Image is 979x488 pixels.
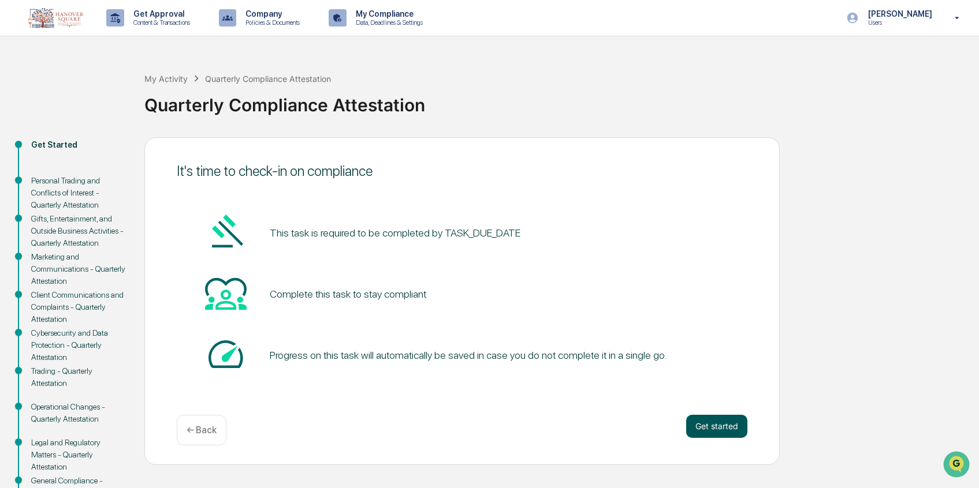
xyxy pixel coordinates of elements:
div: We're available if you need us! [39,100,146,109]
div: Quarterly Compliance Attestation [144,85,973,115]
img: 1746055101610-c473b297-6a78-478c-a979-82029cc54cd1 [12,88,32,109]
p: ← Back [187,425,217,436]
div: Client Communications and Complaints - Quarterly Attestation [31,289,126,325]
p: Users [859,18,938,27]
p: Get Approval [124,9,196,18]
div: 🗄️ [84,147,93,156]
div: Progress on this task will automatically be saved in case you do not complete it in a single go. [270,349,667,361]
div: Cybersecurity and Data Protection - Quarterly Attestation [31,327,126,363]
div: It's time to check-in on compliance [177,163,747,179]
div: Get Started [31,139,126,151]
p: My Compliance [347,9,429,18]
p: Content & Transactions [124,18,196,27]
div: Gifts, Entertainment, and Outside Business Activities - Quarterly Attestation [31,213,126,249]
pre: This task is required to be completed by TASK_DUE_DATE [270,225,520,241]
a: Powered byPylon [81,195,140,204]
img: Gavel [205,211,247,253]
p: [PERSON_NAME] [859,9,938,18]
div: Quarterly Compliance Attestation [205,74,331,84]
img: logo [28,8,83,28]
p: How can we help? [12,24,210,43]
p: Policies & Documents [236,18,306,27]
span: Data Lookup [23,167,73,179]
button: Get started [686,415,747,438]
button: Start new chat [196,92,210,106]
a: 🖐️Preclearance [7,141,79,162]
div: Start new chat [39,88,189,100]
div: My Activity [144,74,188,84]
div: Personal Trading and Conflicts of Interest - Quarterly Attestation [31,175,126,211]
div: 🖐️ [12,147,21,156]
a: 🔎Data Lookup [7,163,77,183]
span: Attestations [95,145,143,157]
div: 🔎 [12,168,21,178]
div: Complete this task to stay compliant [270,288,426,300]
iframe: Open customer support [942,450,973,481]
a: 🗄️Attestations [79,141,148,162]
p: Data, Deadlines & Settings [347,18,429,27]
div: Trading - Quarterly Attestation [31,365,126,389]
img: Speed-dial [205,333,247,375]
div: Operational Changes - Quarterly Attestation [31,401,126,425]
span: Preclearance [23,145,75,157]
div: Marketing and Communications - Quarterly Attestation [31,251,126,287]
span: Pylon [115,196,140,204]
img: Heart [205,272,247,314]
p: Company [236,9,306,18]
div: Legal and Regulatory Matters - Quarterly Attestation [31,437,126,473]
